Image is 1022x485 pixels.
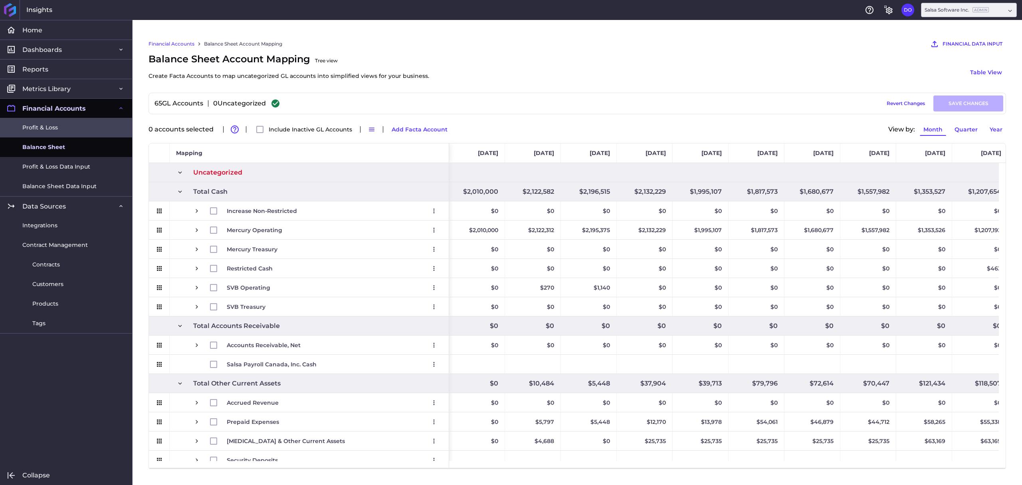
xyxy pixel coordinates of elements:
[22,202,66,211] span: Data Sources
[920,123,946,136] button: Month
[22,163,90,171] span: Profit & Loss Data Input
[193,317,280,335] span: Total Accounts Receivable
[505,374,561,393] div: $10,484
[673,393,729,412] div: $0
[673,221,729,239] div: $1,995,107
[561,431,617,450] div: $0
[22,241,88,249] span: Contract Management
[901,4,914,16] button: User Menu
[784,393,840,412] div: $0
[428,435,440,447] button: User Menu
[149,126,218,133] div: 0 accounts selected
[784,182,840,201] div: $1,680,677
[22,221,57,230] span: Integrations
[840,297,896,316] div: $0
[193,163,242,182] span: Uncategorized
[896,374,952,393] div: $121,434
[428,224,440,237] button: User Menu
[784,278,840,297] div: $0
[227,240,277,258] span: Mercury Treasury
[428,300,440,313] button: User Menu
[227,202,297,220] span: Increase Non-Restricted
[428,358,440,371] button: User Menu
[149,297,449,316] div: Press SPACE to select this row.
[896,316,952,335] div: $0
[227,336,301,354] span: Accounts Receivable, Net
[784,297,840,316] div: $0
[952,182,1008,201] div: $1,207,654
[505,182,561,201] div: $2,122,582
[149,451,449,470] div: Press SPACE to select this row.
[561,316,617,335] div: $0
[449,182,505,201] div: $2,010,000
[22,26,42,34] span: Home
[840,201,896,220] div: $0
[972,7,989,12] ins: Admin
[617,336,673,354] div: $0
[22,46,62,54] span: Dashboards
[966,66,1006,79] button: Table View
[428,243,440,256] button: User Menu
[896,240,952,258] div: $0
[617,182,673,201] div: $2,132,229
[32,260,60,269] span: Contracts
[673,182,729,201] div: $1,995,107
[561,336,617,354] div: $0
[729,240,784,258] div: $0
[561,297,617,316] div: $0
[388,123,451,136] button: Add Facta Account
[784,336,840,354] div: $0
[729,182,784,201] div: $1,817,573
[646,149,666,157] span: [DATE]
[149,259,449,278] div: Press SPACE to select this row.
[269,127,352,132] span: Include Inactive GL Accounts
[896,182,952,201] div: $1,353,527
[617,259,673,278] div: $0
[505,393,561,412] div: $0
[673,201,729,220] div: $0
[193,374,281,393] span: Total Other Current Assets
[729,336,784,354] div: $0
[952,278,1008,297] div: $0
[784,374,840,393] div: $72,614
[561,201,617,220] div: $0
[952,374,1008,393] div: $118,507
[617,221,673,239] div: $2,132,229
[840,374,896,393] div: $70,447
[784,221,840,239] div: $1,680,677
[784,240,840,258] div: $0
[784,316,840,335] div: $0
[617,412,673,431] div: $12,170
[729,374,784,393] div: $79,796
[227,394,279,412] span: Accrued Revenue
[32,300,58,308] span: Products
[428,454,440,467] button: User Menu
[617,240,673,258] div: $0
[149,201,449,221] div: Press SPACE to select this row.
[896,336,952,354] div: $0
[149,240,449,259] div: Press SPACE to select this row.
[561,221,617,239] div: $2,195,375
[701,149,722,157] span: [DATE]
[840,259,896,278] div: $0
[757,149,778,157] span: [DATE]
[952,336,1008,354] div: $0
[151,100,203,107] div: 65 GL Accounts
[227,298,265,316] span: SVB Treasury
[925,149,945,157] span: [DATE]
[561,182,617,201] div: $2,196,515
[673,259,729,278] div: $0
[193,183,228,201] span: Total Cash
[22,104,86,113] span: Financial Accounts
[617,316,673,335] div: $0
[896,201,952,220] div: $0
[22,123,58,132] span: Profit & Loss
[505,297,561,316] div: $0
[840,412,896,431] div: $44,712
[428,205,440,217] button: User Menu
[952,316,1008,335] div: $0
[449,201,505,220] div: $0
[784,201,840,220] div: $0
[449,259,505,278] div: $0
[617,393,673,412] div: $0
